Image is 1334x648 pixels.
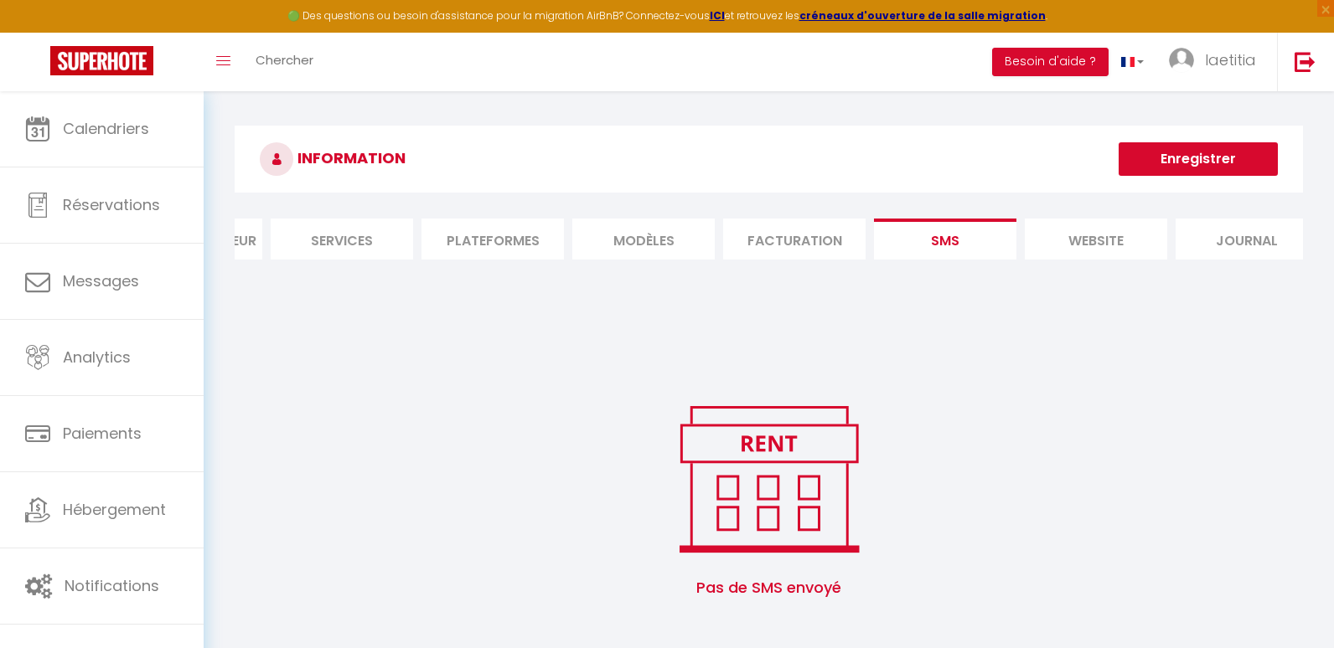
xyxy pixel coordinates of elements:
img: Super Booking [50,46,153,75]
span: Paiements [63,423,142,444]
li: website [1025,219,1167,260]
img: logout [1295,51,1316,72]
li: MODÈLES [572,219,715,260]
h3: INFORMATION [235,126,1303,193]
span: Pas de SMS envoyé [235,559,1303,616]
li: SMS [874,219,1016,260]
span: laetitia [1205,49,1256,70]
span: Chercher [256,51,313,69]
img: ... [1169,48,1194,73]
li: Services [271,219,413,260]
a: ICI [710,8,725,23]
a: Chercher [243,33,326,91]
a: créneaux d'ouverture de la salle migration [799,8,1046,23]
span: Analytics [63,347,131,368]
img: rent.png [662,399,876,559]
button: Enregistrer [1119,142,1278,176]
li: Journal [1176,219,1318,260]
li: Plateformes [421,219,564,260]
span: Messages [63,270,139,291]
li: Facturation [723,219,866,260]
span: Notifications [65,575,159,596]
button: Ouvrir le widget de chat LiveChat [13,7,64,57]
span: Calendriers [63,118,149,139]
span: Réservations [63,194,160,215]
span: Hébergement [63,499,166,520]
button: Besoin d'aide ? [992,48,1109,76]
a: ... laetitia [1156,33,1277,91]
